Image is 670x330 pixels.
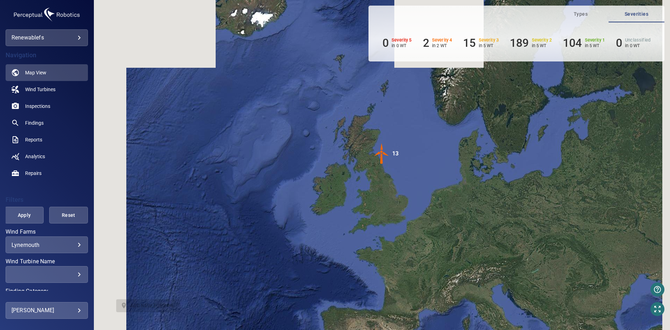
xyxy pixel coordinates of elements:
[6,52,88,59] h4: Navigation
[479,38,499,43] h6: Severity 3
[6,165,88,182] a: repairs noActive
[432,43,452,48] p: in 2 WT
[6,229,88,235] label: Wind Farms
[625,38,650,43] h6: Unclassified
[6,196,88,203] h4: Filters
[510,36,552,50] li: Severity 2
[6,29,88,46] div: renewablefs
[6,266,88,283] div: Wind Turbine Name
[12,32,82,43] div: renewablefs
[463,36,476,50] h6: 15
[6,81,88,98] a: windturbines noActive
[6,236,88,253] div: Wind Farms
[616,36,650,50] li: Severity Unclassified
[25,136,42,143] span: Reports
[25,103,50,110] span: Inspections
[12,6,82,24] img: renewablefs-logo
[563,36,582,50] h6: 104
[25,86,55,93] span: Wind Turbines
[532,38,552,43] h6: Severity 2
[479,43,499,48] p: in 5 WT
[49,207,88,223] button: Reset
[371,143,392,164] img: windFarmIconCat4.svg
[463,36,499,50] li: Severity 3
[382,36,412,50] li: Severity 5
[5,207,44,223] button: Apply
[6,288,88,294] label: Finding Category
[613,10,660,19] span: Severities
[25,153,45,160] span: Analytics
[6,115,88,131] a: findings noActive
[585,38,605,43] h6: Severity 1
[557,10,604,19] span: Types
[423,36,452,50] li: Severity 4
[432,38,452,43] h6: Severity 4
[585,43,605,48] p: in 5 WT
[616,36,622,50] h6: 0
[6,148,88,165] a: analytics noActive
[12,305,82,316] div: [PERSON_NAME]
[6,259,88,264] label: Wind Turbine Name
[392,43,412,48] p: in 0 WT
[6,131,88,148] a: reports noActive
[6,98,88,115] a: inspections noActive
[392,143,399,164] div: 13
[532,43,552,48] p: in 5 WT
[382,36,389,50] h6: 0
[58,211,79,220] span: Reset
[625,43,650,48] p: in 0 WT
[371,143,392,165] gmp-advanced-marker: 13
[12,242,82,248] div: Lynemouth
[25,170,42,177] span: Repairs
[563,36,605,50] li: Severity 1
[510,36,529,50] h6: 189
[392,38,412,43] h6: Severity 5
[14,211,35,220] span: Apply
[25,69,46,76] span: Map View
[25,119,44,126] span: Findings
[6,64,88,81] a: map active
[423,36,429,50] h6: 2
